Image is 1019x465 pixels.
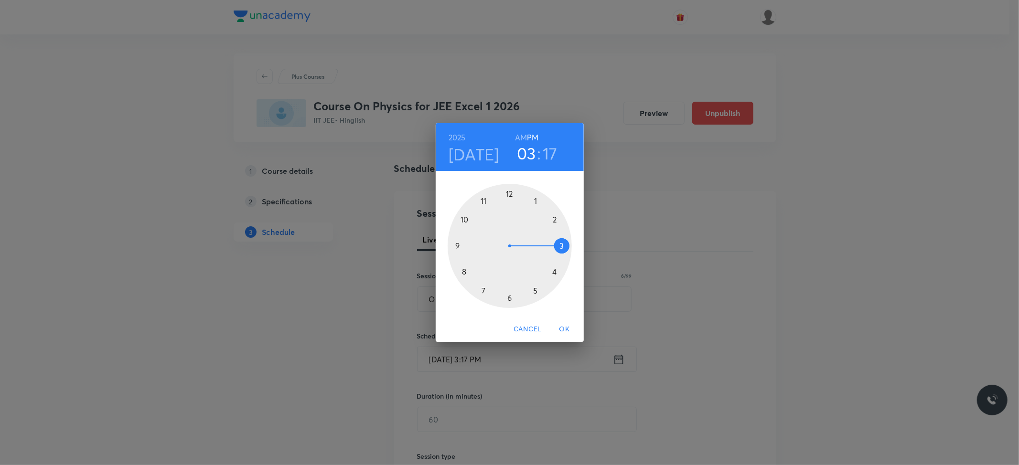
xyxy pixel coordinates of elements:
span: OK [553,323,576,335]
button: PM [527,131,538,144]
button: AM [515,131,527,144]
button: 2025 [449,131,466,144]
button: Cancel [510,320,545,338]
button: [DATE] [449,144,499,164]
button: 17 [543,143,558,163]
h3: : [537,143,541,163]
span: Cancel [514,323,541,335]
button: OK [549,320,580,338]
button: 03 [517,143,536,163]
